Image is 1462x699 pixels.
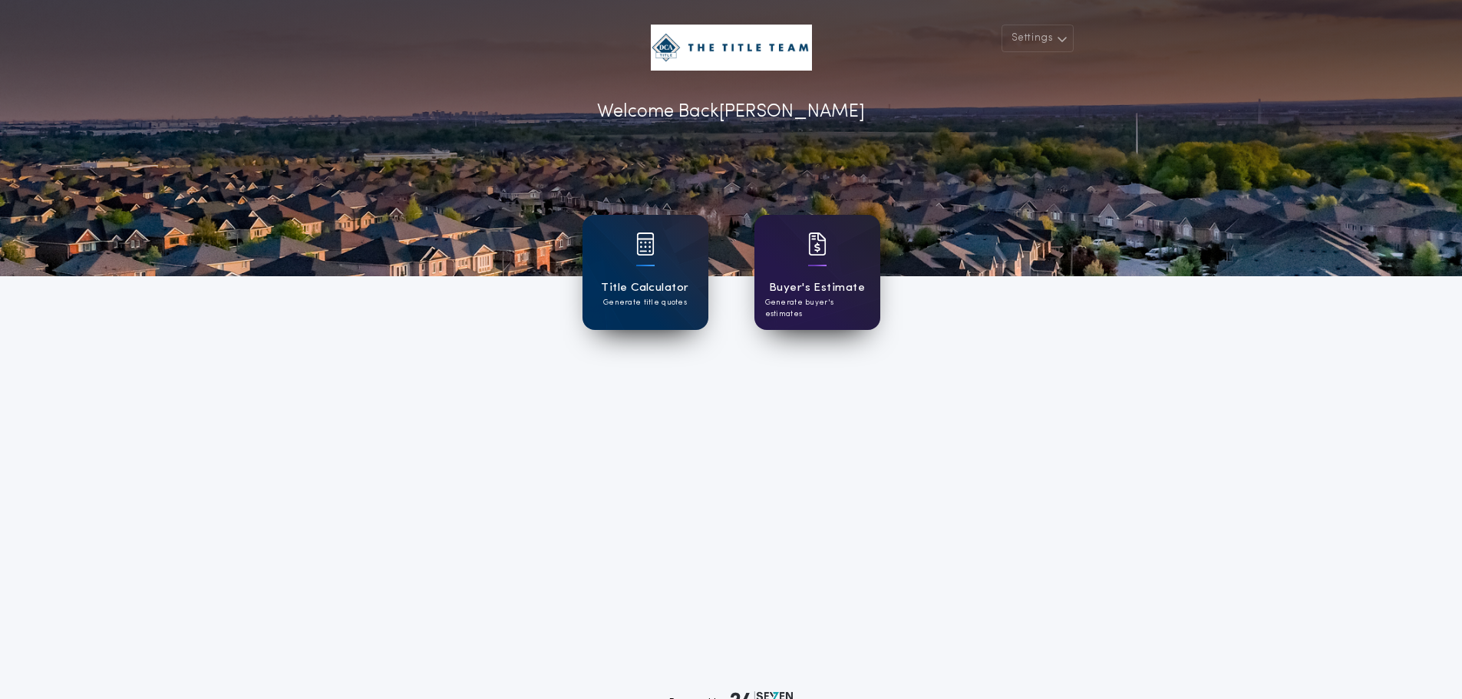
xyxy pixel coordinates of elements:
a: card iconBuyer's EstimateGenerate buyer's estimates [754,215,880,330]
a: card iconTitle CalculatorGenerate title quotes [582,215,708,330]
img: card icon [636,232,655,256]
p: Generate title quotes [603,297,687,308]
h1: Buyer's Estimate [769,279,865,297]
p: Generate buyer's estimates [765,297,870,320]
img: account-logo [651,25,812,71]
p: Welcome Back [PERSON_NAME] [597,98,865,126]
img: card icon [808,232,827,256]
button: Settings [1002,25,1074,52]
h1: Title Calculator [601,279,688,297]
